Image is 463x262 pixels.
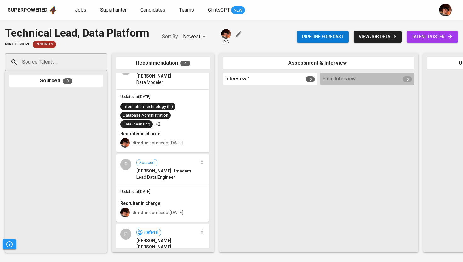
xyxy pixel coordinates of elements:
span: 0 [403,76,412,82]
a: Superpoweredapp logo [8,5,57,15]
div: Information Technology (IT) [123,104,173,110]
span: view job details [359,33,397,41]
span: Updated at [DATE] [120,189,150,194]
span: sourced at [DATE] [132,140,183,145]
div: P [120,229,131,240]
img: app logo [49,5,57,15]
p: +2 [155,121,160,127]
a: GlintsGPT NEW [208,6,245,14]
button: Pipeline Triggers [3,239,16,249]
b: Recruiter in charge: [120,201,162,206]
span: 4 [180,61,190,66]
span: MatchMove [5,41,30,47]
div: pic [220,28,231,45]
span: [PERSON_NAME] Umacam [136,168,191,174]
span: Referral [142,230,161,236]
img: diemas@glints.com [221,29,231,39]
span: [PERSON_NAME] [PERSON_NAME] [136,237,198,250]
p: Newest [183,33,200,40]
b: dimdim [132,210,149,215]
b: Recruiter in charge: [120,131,162,136]
a: Teams [179,6,195,14]
span: Superhunter [100,7,127,13]
div: BSourced[PERSON_NAME] UmacamLead Data EngineerUpdated at[DATE]Recruiter in charge:dimdim sourceda... [116,154,209,222]
span: sourced at [DATE] [132,210,183,215]
button: Pipeline forecast [297,31,349,43]
a: Candidates [140,6,167,14]
span: Pipeline forecast [302,33,344,41]
span: Interview 1 [226,75,250,83]
div: Superpowered [8,7,48,14]
button: Open [104,61,105,63]
span: Data Modeler [136,79,163,85]
div: Sourced [9,75,103,87]
button: view job details [354,31,402,43]
div: B [120,159,131,170]
span: 0 [63,78,72,84]
a: Jobs [75,6,88,14]
span: Teams [179,7,194,13]
span: Final Interview [323,75,356,83]
a: Superhunter [100,6,128,14]
span: talent roster [412,33,453,41]
span: GlintsGPT [208,7,230,13]
span: Candidates [140,7,165,13]
div: Recommendation [116,57,210,69]
span: Sourced [137,160,157,166]
span: [PERSON_NAME] [136,73,171,79]
p: Sort By [162,33,178,40]
span: Jobs [75,7,86,13]
a: talent roster [407,31,458,43]
div: Technical Lead, Data Platform [5,25,149,41]
span: Lead Data Engineer [136,174,175,180]
div: Assessment & Interview [223,57,414,69]
b: dimdim [132,140,149,145]
span: Priority [33,41,56,47]
div: Newest [183,31,208,43]
div: New Job received from Demand Team [33,41,56,48]
div: E[PERSON_NAME]Data ModelerUpdated at[DATE]Information Technology (IT)Database AdministrationData ... [116,60,209,152]
img: diemas@glints.com [120,138,130,148]
img: diemas@glints.com [439,4,452,16]
span: Updated at [DATE] [120,95,150,99]
div: Data Cleansing [123,121,150,127]
img: diemas@glints.com [120,208,130,217]
span: 0 [306,76,315,82]
div: Database Administration [123,113,168,119]
span: NEW [231,7,245,14]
